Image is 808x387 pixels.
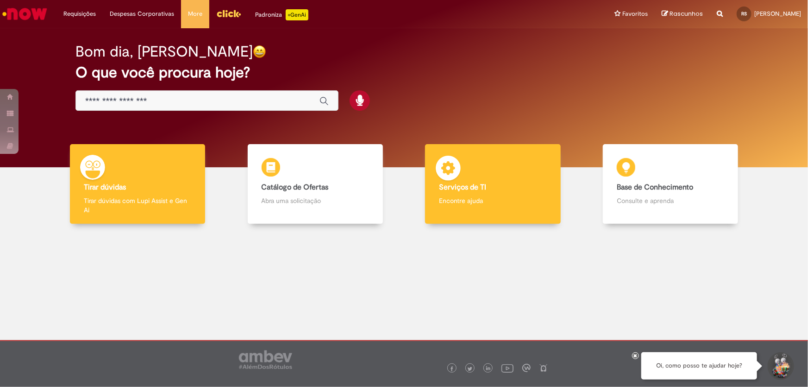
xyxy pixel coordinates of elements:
span: RS [741,11,747,17]
a: Rascunhos [662,10,703,19]
img: happy-face.png [253,45,266,58]
a: Tirar dúvidas Tirar dúvidas com Lupi Assist e Gen Ai [49,144,226,224]
img: logo_footer_twitter.png [468,367,472,371]
b: Base de Conhecimento [617,183,693,192]
img: logo_footer_youtube.png [501,362,514,374]
h2: Bom dia, [PERSON_NAME] [75,44,253,60]
a: Base de Conhecimento Consulte e aprenda [582,144,759,224]
span: Rascunhos [670,9,703,18]
p: Encontre ajuda [439,196,546,205]
img: logo_footer_naosei.png [539,364,548,372]
p: Abra uma solicitação [262,196,369,205]
div: Padroniza [255,9,308,20]
a: Serviços de TI Encontre ajuda [404,144,582,224]
p: Tirar dúvidas com Lupi Assist e Gen Ai [84,196,191,215]
a: Catálogo de Ofertas Abra uma solicitação [226,144,404,224]
b: Catálogo de Ofertas [262,183,329,192]
b: Serviços de TI [439,183,486,192]
p: Consulte e aprenda [617,196,724,205]
img: logo_footer_linkedin.png [486,366,491,372]
img: ServiceNow [1,5,49,23]
span: Despesas Corporativas [110,9,174,19]
span: Favoritos [622,9,648,19]
img: click_logo_yellow_360x200.png [216,6,241,20]
span: [PERSON_NAME] [754,10,801,18]
img: logo_footer_facebook.png [450,367,454,371]
div: Oi, como posso te ajudar hoje? [641,352,757,380]
h2: O que você procura hoje? [75,64,733,81]
span: Requisições [63,9,96,19]
img: logo_footer_ambev_rotulo_gray.png [239,350,292,369]
span: More [188,9,202,19]
b: Tirar dúvidas [84,183,126,192]
button: Iniciar Conversa de Suporte [766,352,794,380]
img: logo_footer_workplace.png [522,364,531,372]
p: +GenAi [286,9,308,20]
